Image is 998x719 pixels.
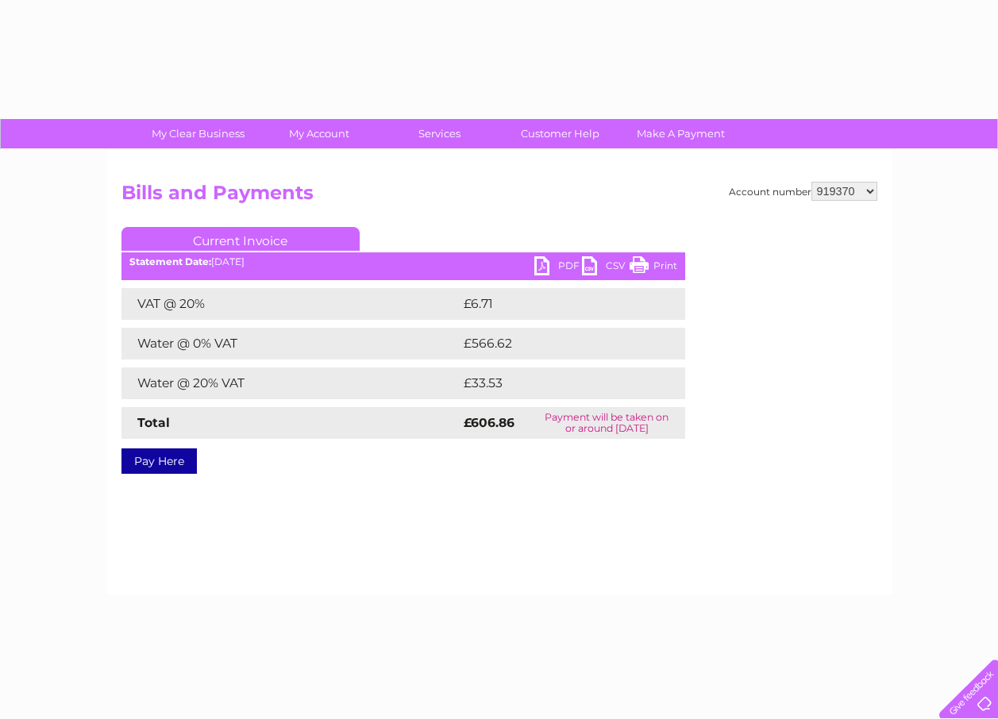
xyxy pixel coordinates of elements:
strong: £606.86 [464,415,514,430]
a: Print [630,256,677,279]
a: PDF [534,256,582,279]
a: Make A Payment [615,119,746,148]
b: Statement Date: [129,256,211,267]
td: Water @ 0% VAT [121,328,460,359]
td: £33.53 [460,367,653,399]
a: Pay Here [121,448,197,474]
a: Services [374,119,505,148]
td: VAT @ 20% [121,288,460,320]
td: Water @ 20% VAT [121,367,460,399]
h2: Bills and Payments [121,182,877,212]
a: Current Invoice [121,227,360,251]
td: £6.71 [460,288,645,320]
td: £566.62 [460,328,657,359]
div: Account number [729,182,877,201]
div: [DATE] [121,256,685,267]
strong: Total [137,415,170,430]
a: My Clear Business [133,119,264,148]
a: Customer Help [495,119,626,148]
a: My Account [253,119,384,148]
td: Payment will be taken on or around [DATE] [529,407,684,439]
a: CSV [582,256,630,279]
